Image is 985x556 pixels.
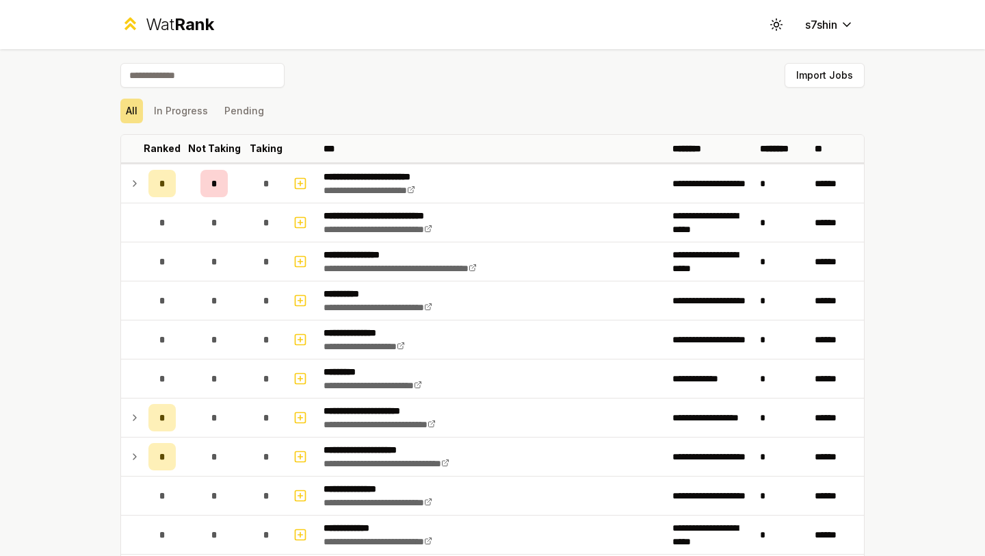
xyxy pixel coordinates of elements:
[188,142,241,155] p: Not Taking
[805,16,837,33] span: s7shin
[250,142,283,155] p: Taking
[144,142,181,155] p: Ranked
[174,14,214,34] span: Rank
[120,14,214,36] a: WatRank
[219,99,270,123] button: Pending
[146,14,214,36] div: Wat
[785,63,865,88] button: Import Jobs
[148,99,213,123] button: In Progress
[120,99,143,123] button: All
[794,12,865,37] button: s7shin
